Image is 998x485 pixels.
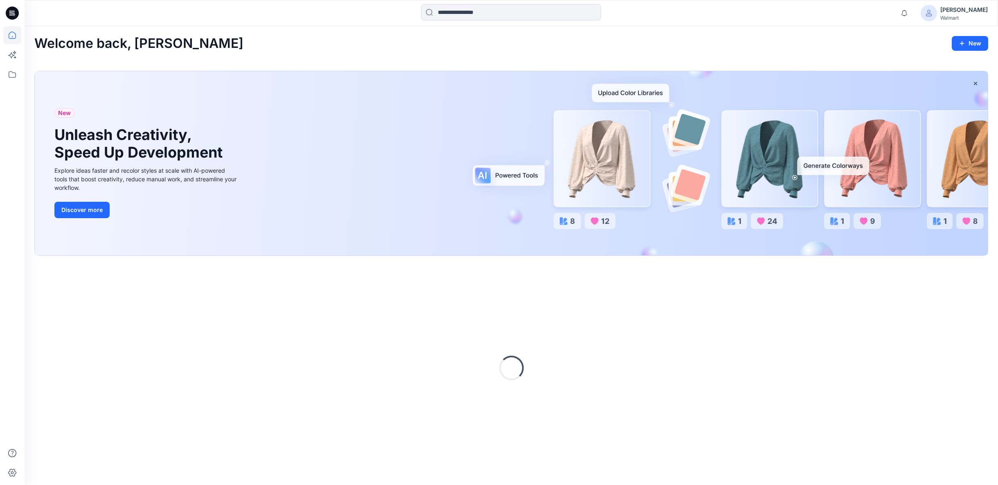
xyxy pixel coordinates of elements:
[940,5,988,15] div: [PERSON_NAME]
[54,202,110,218] button: Discover more
[54,126,226,161] h1: Unleash Creativity, Speed Up Development
[58,108,71,118] span: New
[940,15,988,21] div: Walmart
[54,202,239,218] a: Discover more
[54,166,239,192] div: Explore ideas faster and recolor styles at scale with AI-powered tools that boost creativity, red...
[926,10,932,16] svg: avatar
[34,36,243,51] h2: Welcome back, [PERSON_NAME]
[952,36,988,51] button: New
